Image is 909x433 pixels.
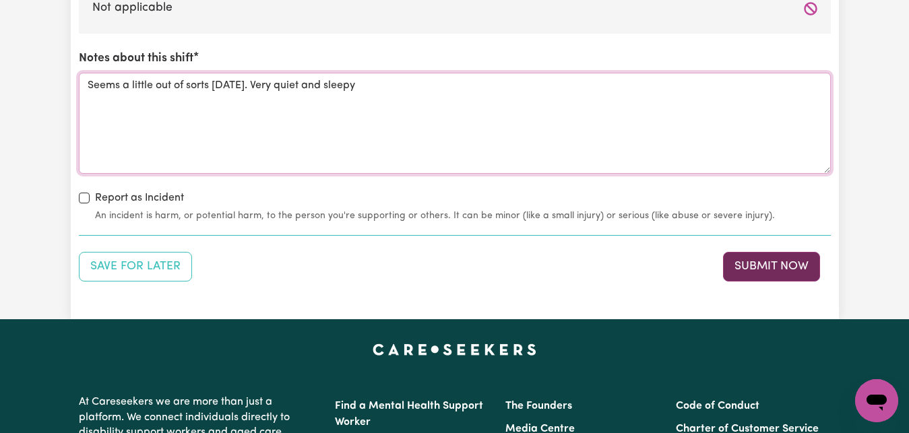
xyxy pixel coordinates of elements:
label: Report as Incident [95,190,184,206]
button: Save your job report [79,252,192,281]
button: Submit your job report [723,252,820,281]
iframe: Button to launch messaging window [855,379,898,422]
a: Find a Mental Health Support Worker [335,401,483,428]
textarea: Seems a little out of sorts [DATE]. Very quiet and sleepy [79,73,831,174]
a: Code of Conduct [676,401,759,411]
a: Careseekers home page [373,343,536,354]
a: The Founders [505,401,572,411]
label: Notes about this shift [79,50,193,67]
small: An incident is harm, or potential harm, to the person you're supporting or others. It can be mino... [95,209,831,223]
